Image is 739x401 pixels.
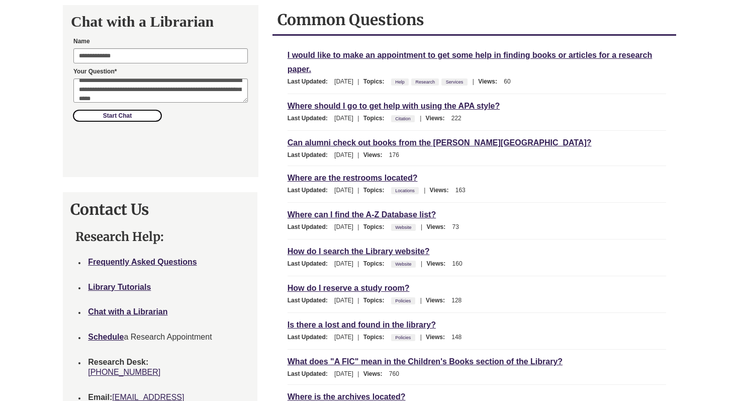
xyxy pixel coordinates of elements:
a: Schedule [88,333,124,341]
a: Frequently Asked Questions [88,258,197,266]
div: Chat Widget [63,5,257,177]
span: Topics: [363,260,390,267]
span: Last Updated: [288,115,333,122]
span: Last Updated: [288,187,333,194]
span: [DATE] [334,370,353,377]
span: [DATE] [334,78,353,85]
span: | [418,297,424,304]
ul: Topics: [391,297,418,304]
a: How do I search the Library website? [288,246,430,257]
span: 73 [452,223,459,230]
a: Where should I go to get help with using the APA style? [288,100,500,112]
span: [DATE] [334,115,353,122]
a: Where are the restrooms located? [288,172,418,184]
span: | [418,223,425,230]
span: Views: [426,223,450,230]
strong: Research Help: [75,229,164,245]
ul: Topics: [391,223,418,230]
a: Where can I find the A-Z Database list? [288,209,436,220]
span: 163 [455,187,466,194]
span: Views: [426,334,450,341]
span: Views: [363,370,388,377]
a: Can alumni check out books from the [PERSON_NAME][GEOGRAPHIC_DATA]? [288,137,592,148]
span: Topics: [363,78,390,85]
span: Last Updated: [288,78,333,85]
ul: Topics: [391,78,470,85]
span: Views: [426,297,450,304]
a: Policies [394,332,412,343]
span: | [355,297,361,304]
a: Chat with a Librarian [88,307,167,316]
span: | [355,334,361,341]
span: Topics: [363,223,390,230]
span: [DATE] [334,187,353,194]
span: | [417,115,424,122]
span: [DATE] [334,151,353,158]
span: | [355,187,361,194]
span: | [418,260,425,267]
span: Last Updated: [288,297,333,304]
a: Locations [394,185,416,196]
span: | [421,187,428,194]
span: Views: [363,151,388,158]
a: Services [444,76,465,88]
ul: Topics: [391,115,417,122]
span: Views: [426,115,450,122]
span: | [355,370,361,377]
span: Topics: [363,297,390,304]
a: Website [394,259,413,270]
span: | [355,223,361,230]
span: | [418,334,424,341]
span: 60 [504,78,510,85]
span: Topics: [363,334,390,341]
span: 128 [451,297,461,304]
a: I would like to make an appointment to get some help in finding books or articles for a research ... [288,49,652,75]
span: Last Updated: [288,223,333,230]
span: Last Updated: [288,334,333,341]
span: Topics: [363,187,390,194]
a: Policies [394,295,412,306]
a: Library Tutorials [88,283,151,291]
span: 148 [451,334,461,341]
span: Last Updated: [288,151,333,158]
span: | [355,115,361,122]
ul: Topics: [391,187,421,194]
span: 760 [389,370,399,377]
a: Website [394,222,413,233]
span: [DATE] [334,223,353,230]
span: | [470,78,477,85]
ul: Topics: [391,334,418,341]
span: Last Updated: [288,370,333,377]
span: | [355,260,361,267]
span: | [355,151,361,158]
strong: Research Desk: [88,358,148,366]
span: 222 [451,115,461,122]
span: Views: [426,260,450,267]
span: Views: [478,78,502,85]
a: What does "A FIC" mean in the Children's Books section of the Library? [288,356,563,367]
span: Last Updated: [288,260,333,267]
h2: Contact Us [70,200,250,219]
span: Topics: [363,115,390,122]
span: [DATE] [334,260,353,267]
a: Citation [394,113,412,124]
a: How do I reserve a study room? [288,282,410,294]
span: [DATE] [334,297,353,304]
a: Help [394,76,406,88]
span: a Research Appointment [88,333,212,341]
ul: Topics: [391,260,418,267]
h2: Common Questions [278,10,671,29]
span: Views: [430,187,454,194]
a: [PHONE_NUMBER] [88,368,160,376]
span: [DATE] [334,334,353,341]
a: Is there a lost and found in the library? [288,319,436,331]
span: 160 [452,260,463,267]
